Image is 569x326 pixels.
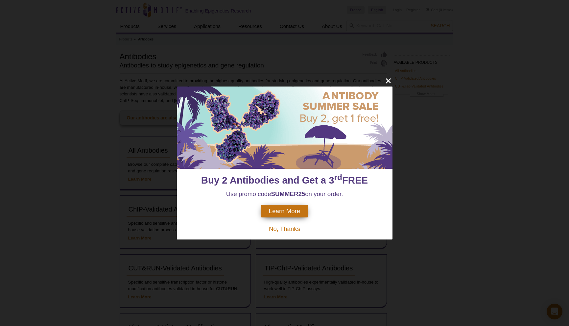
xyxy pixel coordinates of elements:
span: Use promo code on your order. [226,190,343,197]
span: Buy 2 Antibodies and Get a 3 FREE [201,175,368,186]
span: No, Thanks [269,225,300,232]
span: Learn More [269,208,300,215]
button: close [384,77,392,85]
sup: rd [334,173,342,182]
strong: SUMMER25 [271,190,305,197]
